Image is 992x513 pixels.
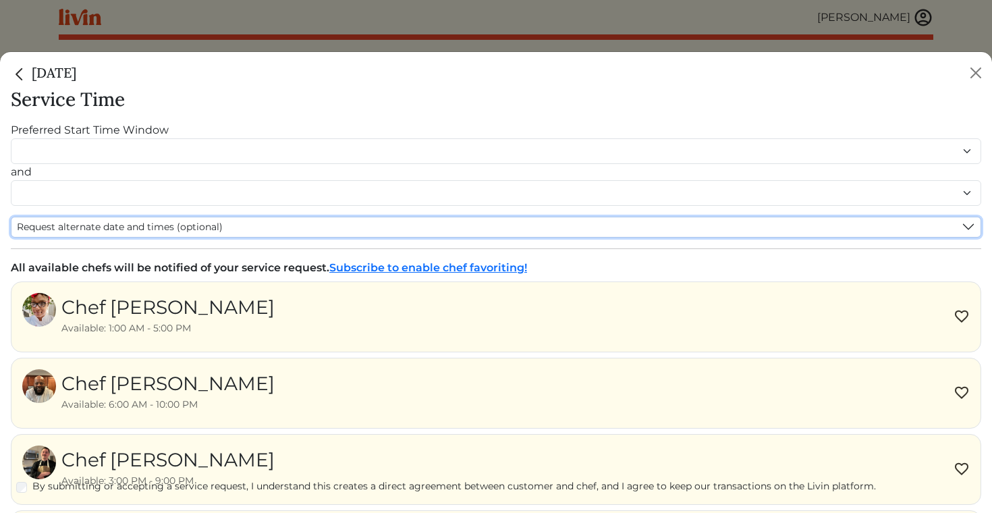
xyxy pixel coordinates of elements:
img: b82e18814da394a1228ace34d55e0742 [22,446,56,479]
button: Request alternate date and times (optional) [11,217,981,237]
div: Chef [PERSON_NAME] [61,293,275,321]
span: Request alternate date and times (optional) [17,220,223,234]
label: By submitting or accepting a service request, I understand this creates a direct agreement betwee... [32,479,981,493]
a: Subscribe to enable chef favoriting! [329,261,527,274]
img: heart_no_fill-48930e137196cddbfb08493a22f0c54f36344ca9e8def7d987276f91c48d3417.svg [954,385,970,401]
label: Preferred Start Time Window [11,122,169,138]
img: back_caret-0738dc900bf9763b5e5a40894073b948e17d9601fd527fca9689b06ce300169f.svg [11,65,28,83]
h3: Service Time [11,88,981,111]
a: Chef [PERSON_NAME] Available: 1:00 AM - 5:00 PM [22,293,275,341]
img: heart_no_fill-48930e137196cddbfb08493a22f0c54f36344ca9e8def7d987276f91c48d3417.svg [954,308,970,325]
img: heart_no_fill-48930e137196cddbfb08493a22f0c54f36344ca9e8def7d987276f91c48d3417.svg [954,461,970,477]
div: Chef [PERSON_NAME] [61,369,275,398]
div: Available: 1:00 AM - 5:00 PM [61,321,275,335]
button: Close [965,62,987,84]
a: Chef [PERSON_NAME] Available: 3:00 PM - 9:00 PM [22,446,275,493]
div: All available chefs will be notified of your service request. [11,260,981,276]
label: and [11,164,32,180]
a: Chef [PERSON_NAME] Available: 6:00 AM - 10:00 PM [22,369,275,417]
div: Available: 3:00 PM - 9:00 PM [61,474,275,488]
img: be551651a86814d3d5ffc721a3f8e376 [22,369,56,403]
a: Close [11,64,32,81]
h5: [DATE] [11,63,76,83]
div: Chef [PERSON_NAME] [61,446,275,474]
div: Available: 6:00 AM - 10:00 PM [61,398,275,412]
img: c56b8382a041deb3bd0bd20f178ab61b [22,293,56,327]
